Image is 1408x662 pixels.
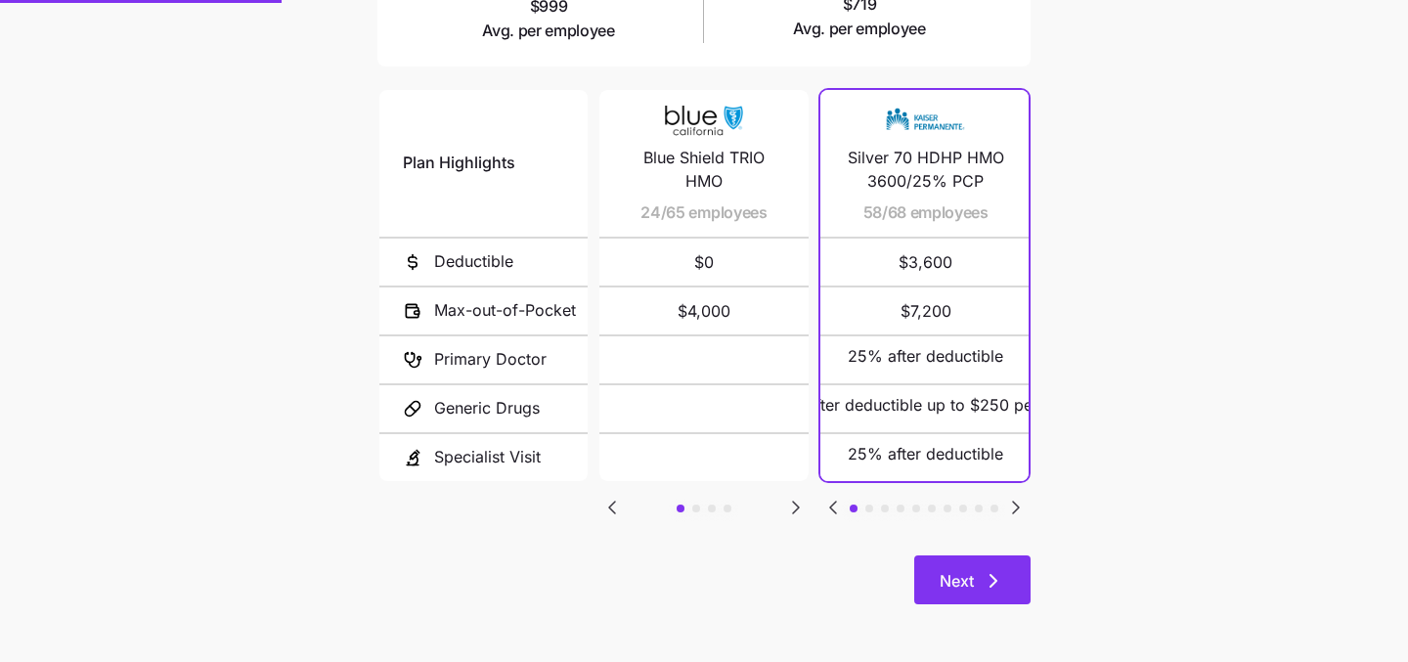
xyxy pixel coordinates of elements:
svg: Go to next slide [1004,496,1028,519]
span: Generic Drugs [434,396,540,420]
span: 58/68 employees [863,200,989,225]
span: Blue Shield TRIO HMO [623,146,784,195]
span: 25% after deductible [848,344,1003,369]
span: Silver 70 HDHP HMO 3600/25% PCP [840,146,1011,195]
img: Carrier [887,102,965,139]
img: Carrier [665,102,743,139]
span: Deductible [434,249,513,274]
svg: Go to previous slide [821,496,845,519]
button: Go to next slide [783,495,809,520]
span: Specialist Visit [434,445,541,469]
button: Go to previous slide [599,495,625,520]
span: $4,000 [623,287,784,334]
span: Avg. per employee [793,17,926,41]
button: Go to next slide [1003,495,1029,520]
span: $7,200 [767,287,1084,334]
span: 24/65 employees [640,200,767,225]
span: Avg. per employee [482,19,615,43]
span: 25% after deductible up to $250 per script [767,393,1084,418]
span: Next [940,569,974,593]
svg: Go to next slide [784,496,808,519]
span: $3,600 [767,239,1084,286]
button: Next [914,555,1031,604]
span: Plan Highlights [403,151,515,175]
span: Primary Doctor [434,347,547,372]
span: 25% after deductible [848,442,1003,466]
svg: Go to previous slide [600,496,624,519]
button: Go to previous slide [820,495,846,520]
span: Max-out-of-Pocket [434,298,576,323]
span: $0 [623,239,784,286]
